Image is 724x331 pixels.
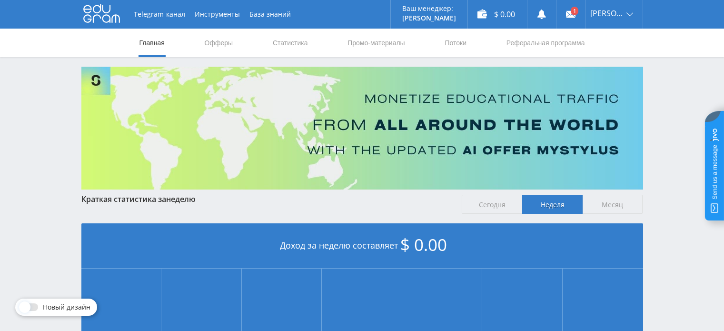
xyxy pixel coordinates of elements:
[583,195,643,214] span: Месяц
[590,10,624,17] span: [PERSON_NAME]
[81,223,643,269] div: Доход за неделю составляет
[139,29,166,57] a: Главная
[81,195,453,203] div: Краткая статистика за
[402,5,456,12] p: Ваш менеджер:
[204,29,234,57] a: Офферы
[522,195,583,214] span: Неделя
[272,29,309,57] a: Статистика
[347,29,406,57] a: Промо-материалы
[506,29,586,57] a: Реферальная программа
[166,194,196,204] span: неделю
[444,29,467,57] a: Потоки
[462,195,522,214] span: Сегодня
[400,233,447,256] span: $ 0.00
[402,14,456,22] p: [PERSON_NAME]
[43,303,90,311] span: Новый дизайн
[81,67,643,190] img: Banner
